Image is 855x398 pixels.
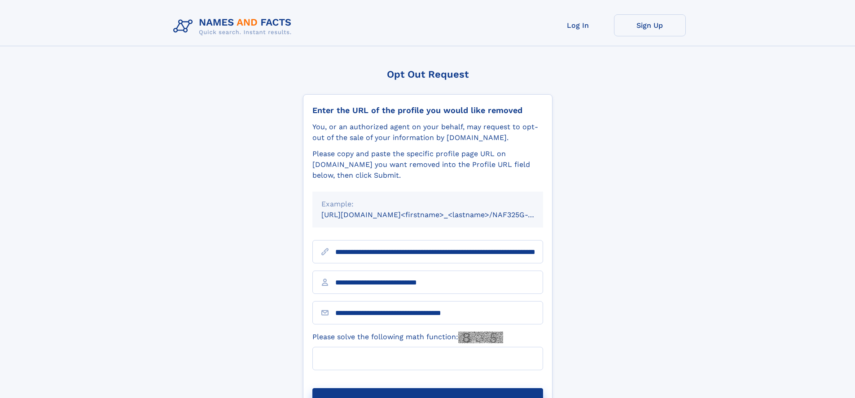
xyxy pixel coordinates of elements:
div: You, or an authorized agent on your behalf, may request to opt-out of the sale of your informatio... [312,122,543,143]
img: Logo Names and Facts [170,14,299,39]
div: Example: [321,199,534,210]
div: Enter the URL of the profile you would like removed [312,105,543,115]
label: Please solve the following math function: [312,332,503,343]
div: Please copy and paste the specific profile page URL on [DOMAIN_NAME] you want removed into the Pr... [312,149,543,181]
a: Log In [542,14,614,36]
small: [URL][DOMAIN_NAME]<firstname>_<lastname>/NAF325G-xxxxxxxx [321,210,560,219]
div: Opt Out Request [303,69,552,80]
a: Sign Up [614,14,686,36]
